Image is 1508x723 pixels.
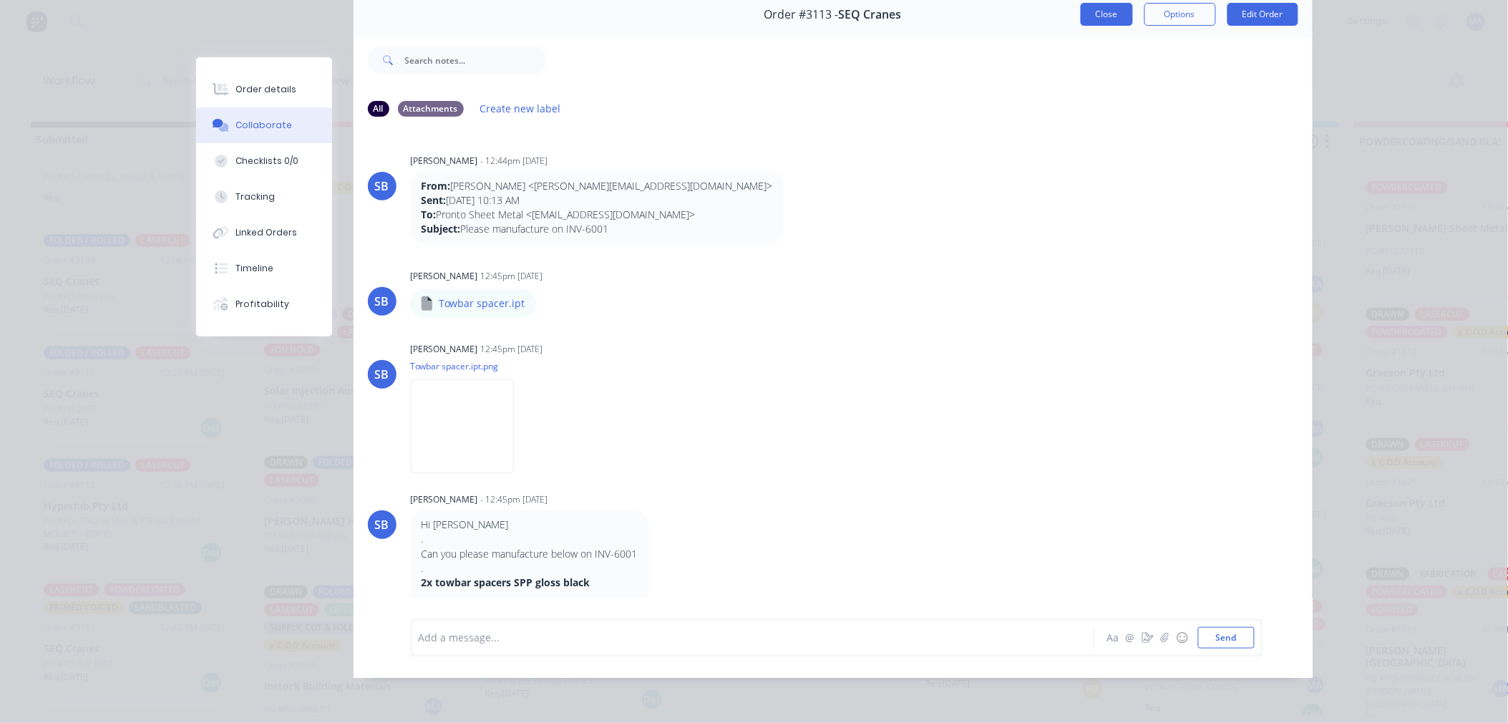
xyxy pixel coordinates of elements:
div: [PERSON_NAME] [411,155,478,168]
div: Linked Orders [235,226,297,239]
button: Close [1081,3,1133,26]
div: Attachments [398,101,464,117]
button: Tracking [196,179,332,215]
button: @ [1122,629,1139,646]
div: All [368,101,389,117]
button: Create new label [472,99,568,118]
button: Linked Orders [196,215,332,251]
div: SB [375,366,389,383]
strong: Sent: [422,193,447,207]
p: . [422,561,638,576]
p: Towbar spacer.ipt.png [411,360,528,372]
strong: To: [422,208,437,221]
div: [PERSON_NAME] [411,270,478,283]
button: Aa [1105,629,1122,646]
div: - 12:44pm [DATE] [481,155,548,168]
div: 12:45pm [DATE] [481,343,543,356]
button: ☺ [1174,629,1191,646]
div: Order details [235,83,296,96]
span: SEQ Cranes [839,8,902,21]
div: [PERSON_NAME] [411,493,478,506]
div: 12:45pm [DATE] [481,270,543,283]
p: Can you please manufacture below on INV-6001 [422,547,638,561]
div: Checklists 0/0 [235,155,298,168]
strong: From: [422,179,451,193]
div: SB [375,516,389,533]
p: . [422,532,638,546]
button: Checklists 0/0 [196,143,332,179]
button: Profitability [196,286,332,322]
div: SB [375,293,389,310]
div: Collaborate [235,119,292,132]
div: Tracking [235,190,275,203]
input: Search notes... [405,46,547,74]
strong: Subject: [422,222,461,236]
p: Hi [PERSON_NAME] [422,518,638,532]
button: Edit Order [1227,3,1298,26]
button: Timeline [196,251,332,286]
button: Order details [196,72,332,107]
button: Options [1144,3,1216,26]
button: Collaborate [196,107,332,143]
p: [PERSON_NAME] <[PERSON_NAME][EMAIL_ADDRESS][DOMAIN_NAME]> [DATE] 10:13 AM Pronto Sheet Metal <[EM... [422,179,773,237]
p: . [422,591,638,605]
p: Towbar spacer.ipt [439,296,525,311]
div: Profitability [235,298,289,311]
button: Send [1198,627,1255,649]
strong: 2x towbar spacers SPP gloss black [422,576,590,589]
span: Order #3113 - [764,8,839,21]
div: [PERSON_NAME] [411,343,478,356]
div: SB [375,178,389,195]
div: Timeline [235,262,273,275]
div: - 12:45pm [DATE] [481,493,548,506]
